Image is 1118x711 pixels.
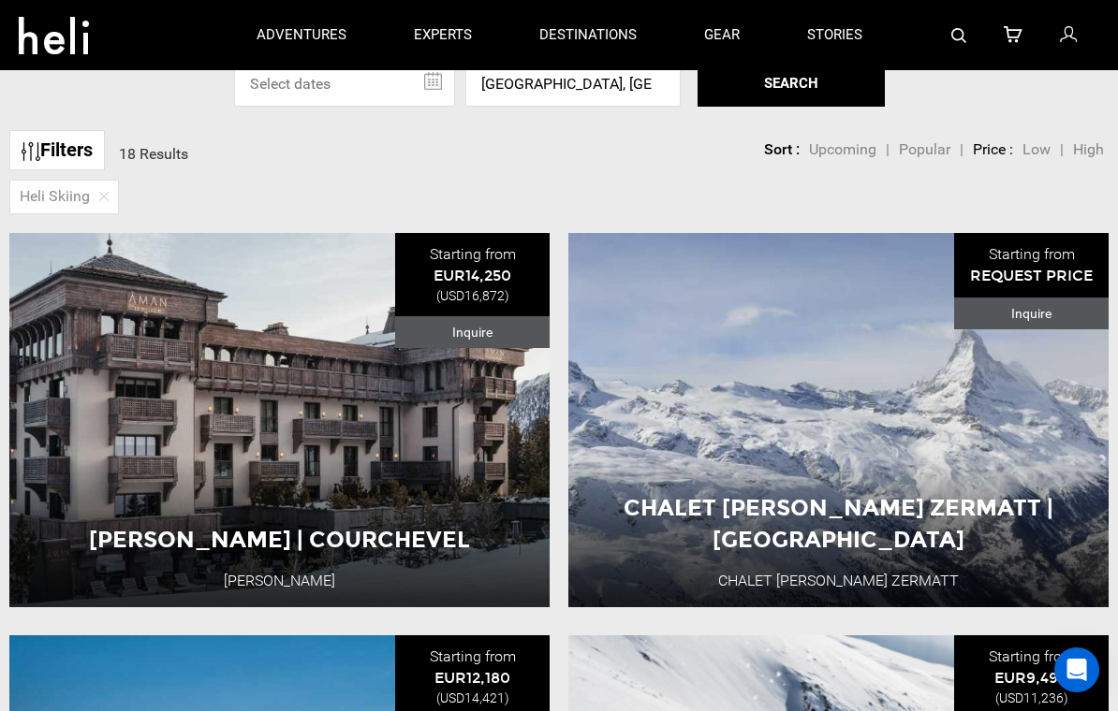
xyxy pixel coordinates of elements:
[119,145,188,163] span: 18 Results
[234,60,455,107] input: Select dates
[886,139,890,161] li: |
[1060,139,1064,161] li: |
[22,142,40,161] img: btn-icon.svg
[698,60,885,107] button: SEARCH
[764,139,800,161] li: Sort :
[1022,140,1051,158] span: Low
[414,25,472,45] p: experts
[960,139,964,161] li: |
[257,25,346,45] p: adventures
[20,186,90,208] span: Heli Skiing
[1073,140,1104,158] span: High
[9,130,105,170] a: Filters
[973,139,1013,161] li: Price :
[809,140,876,158] span: Upcoming
[539,25,637,45] p: destinations
[1054,647,1099,692] div: Open Intercom Messenger
[99,192,109,201] img: close-icon.png
[465,60,681,107] input: Enter a location
[899,140,950,158] span: Popular
[951,28,966,43] img: search-bar-icon.svg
